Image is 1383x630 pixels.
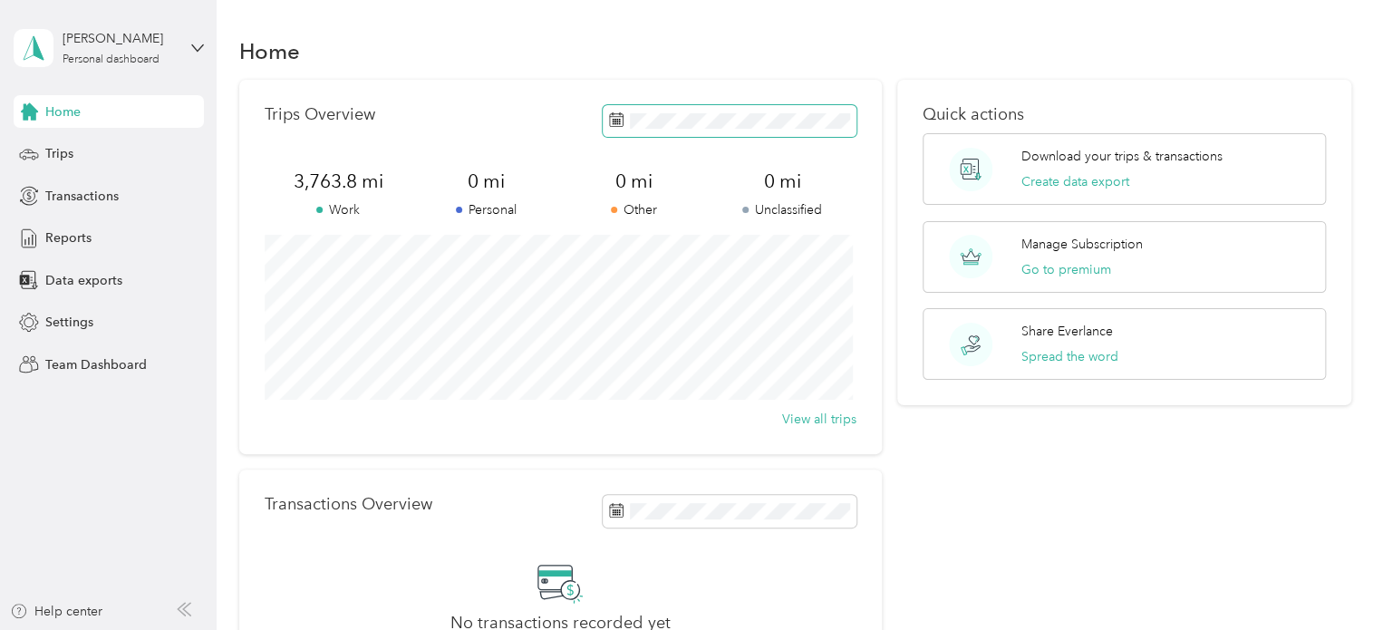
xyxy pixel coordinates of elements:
span: Team Dashboard [45,355,147,374]
button: View all trips [782,410,856,429]
p: Download your trips & transactions [1021,147,1223,166]
div: [PERSON_NAME] [63,29,176,48]
p: Work [265,200,412,219]
span: 3,763.8 mi [265,169,412,194]
p: Manage Subscription [1021,235,1143,254]
iframe: Everlance-gr Chat Button Frame [1281,528,1383,630]
p: Other [560,200,708,219]
span: Trips [45,144,73,163]
p: Quick actions [923,105,1326,124]
span: 0 mi [560,169,708,194]
span: Data exports [45,271,122,290]
p: Personal [412,200,560,219]
h1: Home [239,42,300,61]
span: 0 mi [708,169,856,194]
p: Share Everlance [1021,322,1113,341]
div: Personal dashboard [63,54,160,65]
span: Home [45,102,81,121]
p: Unclassified [708,200,856,219]
span: 0 mi [412,169,560,194]
span: Transactions [45,187,119,206]
button: Help center [10,602,102,621]
button: Go to premium [1021,260,1111,279]
p: Trips Overview [265,105,375,124]
button: Create data export [1021,172,1129,191]
button: Spread the word [1021,347,1118,366]
p: Transactions Overview [265,495,432,514]
span: Settings [45,313,93,332]
span: Reports [45,228,92,247]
